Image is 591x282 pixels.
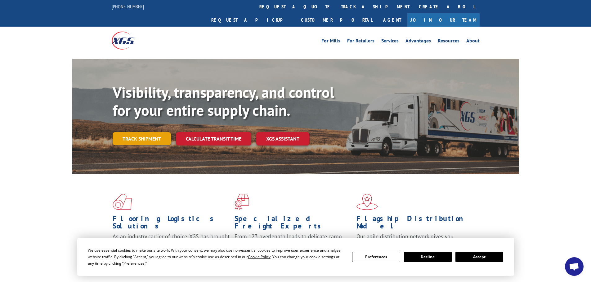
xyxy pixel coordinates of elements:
a: Resources [438,38,459,45]
h1: Specialized Freight Experts [235,215,352,233]
a: Services [381,38,399,45]
a: Agent [377,13,407,27]
a: Track shipment [113,132,171,145]
img: xgs-icon-focused-on-flooring-red [235,194,249,210]
p: From 123 overlength loads to delicate cargo, our experienced staff knows the best way to move you... [235,233,352,260]
a: Calculate transit time [176,132,251,145]
button: Decline [404,252,452,262]
img: xgs-icon-flagship-distribution-model-red [356,194,378,210]
img: xgs-icon-total-supply-chain-intelligence-red [113,194,132,210]
a: Join Our Team [407,13,480,27]
button: Accept [455,252,503,262]
span: Our agile distribution network gives you nationwide inventory management on demand. [356,233,471,247]
a: Advantages [405,38,431,45]
a: Customer Portal [296,13,377,27]
span: As an industry carrier of choice, XGS has brought innovation and dedication to flooring logistics... [113,233,230,255]
h1: Flagship Distribution Model [356,215,474,233]
a: Request a pickup [207,13,296,27]
button: Preferences [352,252,400,262]
span: Preferences [123,261,145,266]
a: About [466,38,480,45]
a: [PHONE_NUMBER] [112,3,144,10]
a: XGS ASSISTANT [256,132,309,145]
div: We use essential cookies to make our site work. With your consent, we may also use non-essential ... [88,247,345,267]
a: For Retailers [347,38,374,45]
span: Cookie Policy [248,254,271,259]
a: For Mills [321,38,340,45]
div: Open chat [565,257,584,276]
div: Cookie Consent Prompt [77,238,514,276]
h1: Flooring Logistics Solutions [113,215,230,233]
b: Visibility, transparency, and control for your entire supply chain. [113,83,334,120]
